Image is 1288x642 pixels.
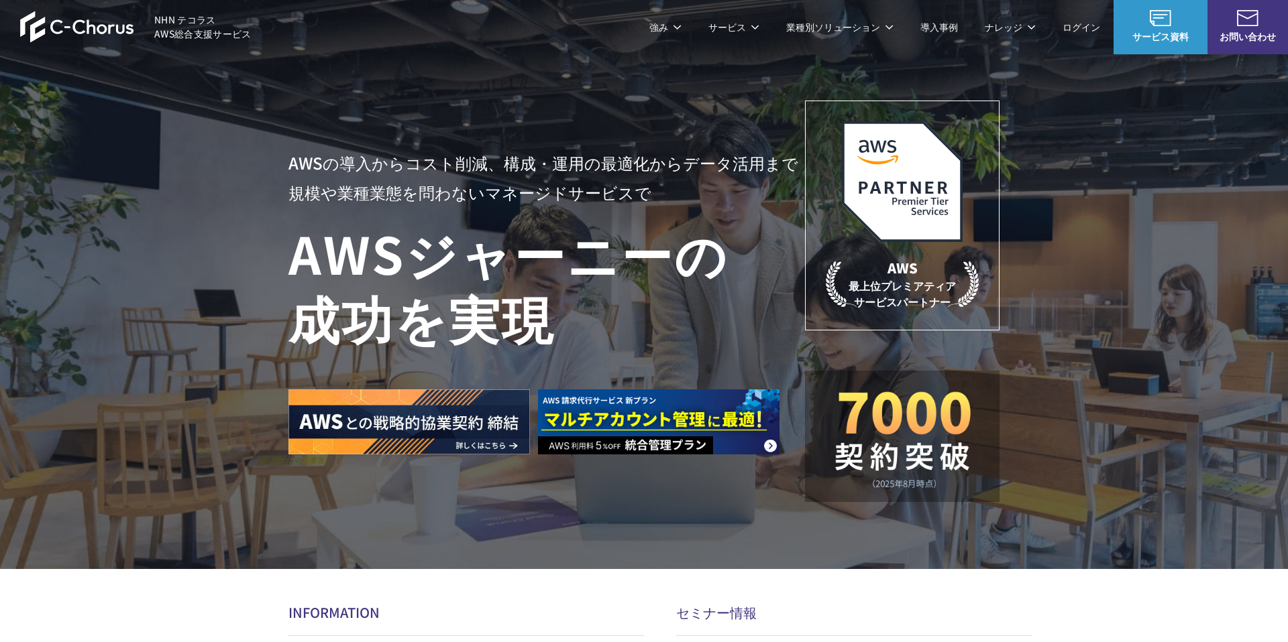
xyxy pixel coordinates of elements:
[842,121,963,242] img: AWSプレミアティアサービスパートナー
[1114,29,1207,44] span: サービス資料
[288,602,644,622] h2: INFORMATION
[20,11,252,43] a: AWS総合支援サービス C-Chorus NHN テコラスAWS総合支援サービス
[1150,10,1171,26] img: AWS総合支援サービス C-Chorus サービス資料
[888,258,918,277] em: AWS
[649,20,682,34] p: 強み
[985,20,1036,34] p: ナレッジ
[1207,29,1288,44] span: お問い合わせ
[1237,10,1258,26] img: お問い合わせ
[288,220,805,349] h1: AWS ジャーニーの 成功を実現
[154,13,252,41] span: NHN テコラス AWS総合支援サービス
[920,20,958,34] a: 導入事例
[708,20,759,34] p: サービス
[826,258,979,310] p: 最上位プレミアティア サービスパートナー
[786,20,894,34] p: 業種別ソリューション
[538,389,780,454] img: AWS請求代行サービス 統合管理プラン
[1063,20,1100,34] a: ログイン
[832,391,973,489] img: 契約件数
[288,148,805,207] p: AWSの導入からコスト削減、 構成・運用の最適化からデータ活用まで 規模や業種業態を問わない マネージドサービスで
[676,602,1032,622] h2: セミナー情報
[288,389,530,454] img: AWSとの戦略的協業契約 締結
